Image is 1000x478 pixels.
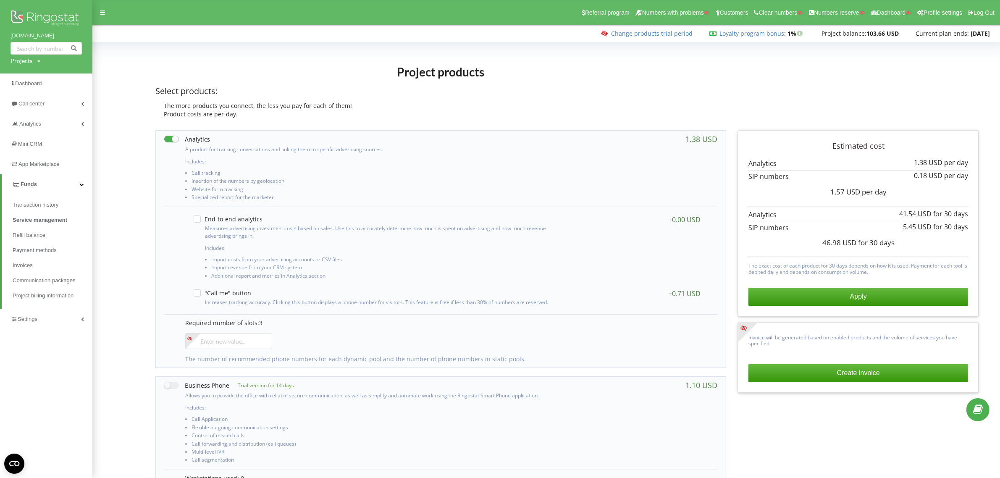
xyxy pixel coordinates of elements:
div: Projects [10,57,32,65]
a: Transaction history [13,197,92,213]
p: The exact cost of each product for 30 days depends on how it is used. Payment for each tool is de... [748,261,968,275]
p: Trial version for 14 days [229,382,294,389]
span: Settings [18,316,37,322]
span: Dashboard [877,9,906,16]
p: A product for tracking conversations and linking them to specific advertising sources. [185,146,551,153]
li: Call segmentation [192,457,551,465]
span: Project balance: [822,29,866,37]
span: for 30 days [933,222,968,231]
p: Required number of slots: [185,319,709,327]
label: End-to-end analytics [194,215,262,223]
li: Flexible outgoing communication settings [192,425,551,433]
span: Call center [18,100,45,107]
input: Search by number [10,42,82,55]
p: Includes: [185,404,551,411]
span: Customers [720,9,748,16]
li: Call tracking [192,170,551,178]
span: Project billing information [13,292,73,300]
span: 1.38 USD [914,158,942,167]
a: Project billing information [13,288,92,303]
span: : [719,29,786,37]
img: Ringostat logo [10,8,82,29]
span: per day [944,171,968,180]
label: Analytics [164,135,210,144]
span: 0.18 USD [914,171,942,180]
p: Increases tracking accuracy. Clicking this button displays a phone number for visitors. This feat... [205,299,549,306]
a: Funds [2,174,92,194]
span: 41.54 USD [899,209,932,218]
div: +0.00 USD [668,215,701,224]
span: 3 [259,319,262,327]
span: for 30 days [933,209,968,218]
li: Call Application [192,416,551,424]
p: The number of recommended phone numbers for each dynamic pool and the number of phone numbers in ... [185,355,709,363]
label: Business Phone [164,381,229,390]
span: for 30 days [858,238,895,247]
div: Product costs are per-day. [155,110,726,118]
input: Enter new value... [185,333,272,349]
p: Includes: [205,244,549,252]
span: 46.98 USD [822,238,856,247]
a: Loyalty program bonus [719,29,784,37]
a: Refill balance [13,228,92,243]
button: Create invoice [748,364,968,382]
span: Analytics [19,121,41,127]
span: Communication packages [13,276,76,285]
li: Additional report and metrics in Analytics section [211,273,549,281]
span: Service management [13,216,67,224]
div: 1.10 USD [685,381,717,389]
span: Numbers reserve [814,9,859,16]
span: Transaction history [13,201,58,209]
a: Invoices [13,258,92,273]
p: Includes: [185,158,551,165]
div: +0.71 USD [668,289,701,298]
strong: 1% [787,29,805,37]
span: Numbers with problems [642,9,704,16]
li: Control of missed calls [192,433,551,441]
div: 1.38 USD [685,135,717,143]
strong: [DATE] [971,29,990,37]
p: Analytics [748,210,968,220]
span: Dashboard [15,80,42,87]
h1: Project products [155,64,726,79]
li: Import revenue from your CRM system [211,265,549,273]
p: Select products: [155,85,726,97]
a: Service management [13,213,92,228]
strong: 103.66 USD [866,29,899,37]
span: Referral program [585,9,630,16]
a: Payment methods [13,243,92,258]
label: "Call me" button [194,289,251,297]
li: Insertion of the numbers by geolocation [192,178,551,186]
p: Measures advertising investment costs based on sales. Use this to accurately determine how much i... [205,225,549,239]
span: Log Out [974,9,995,16]
a: Communication packages [13,273,92,288]
span: Invoices [13,261,33,270]
p: SIP numbers [748,223,968,233]
a: [DOMAIN_NAME] [10,32,82,40]
span: App Marketplace [18,161,60,167]
p: Analytics [748,159,968,168]
span: 5.45 USD [903,222,932,231]
span: Mini CRM [18,141,42,147]
button: Open CMP widget [4,454,24,474]
div: The more products you connect, the less you pay for each of them! [155,102,726,110]
p: SIP numbers [748,172,968,181]
span: 1.57 USD [830,187,860,197]
li: Import costs from your advertising accounts or CSV files [211,257,549,265]
span: Refill balance [13,231,45,239]
span: Clear numbers [759,9,798,16]
span: Funds [21,181,37,187]
span: Profile settings [924,9,962,16]
li: Call forwarding and distribution (call queues) [192,441,551,449]
a: Change products trial period [611,29,693,37]
span: Payment methods [13,246,57,255]
span: per day [944,158,968,167]
p: Estimated cost [748,141,968,152]
li: Website form tracking [192,186,551,194]
p: Allows you to provide the office with reliable secure communication, as well as simplify and auto... [185,392,551,399]
li: Specialized report for the marketer [192,194,551,202]
li: Multi-level IVR [192,449,551,457]
span: per day [862,187,887,197]
p: Invoice will be generated based on enabled products and the volume of services you have specified [748,333,968,347]
button: Apply [748,288,968,305]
